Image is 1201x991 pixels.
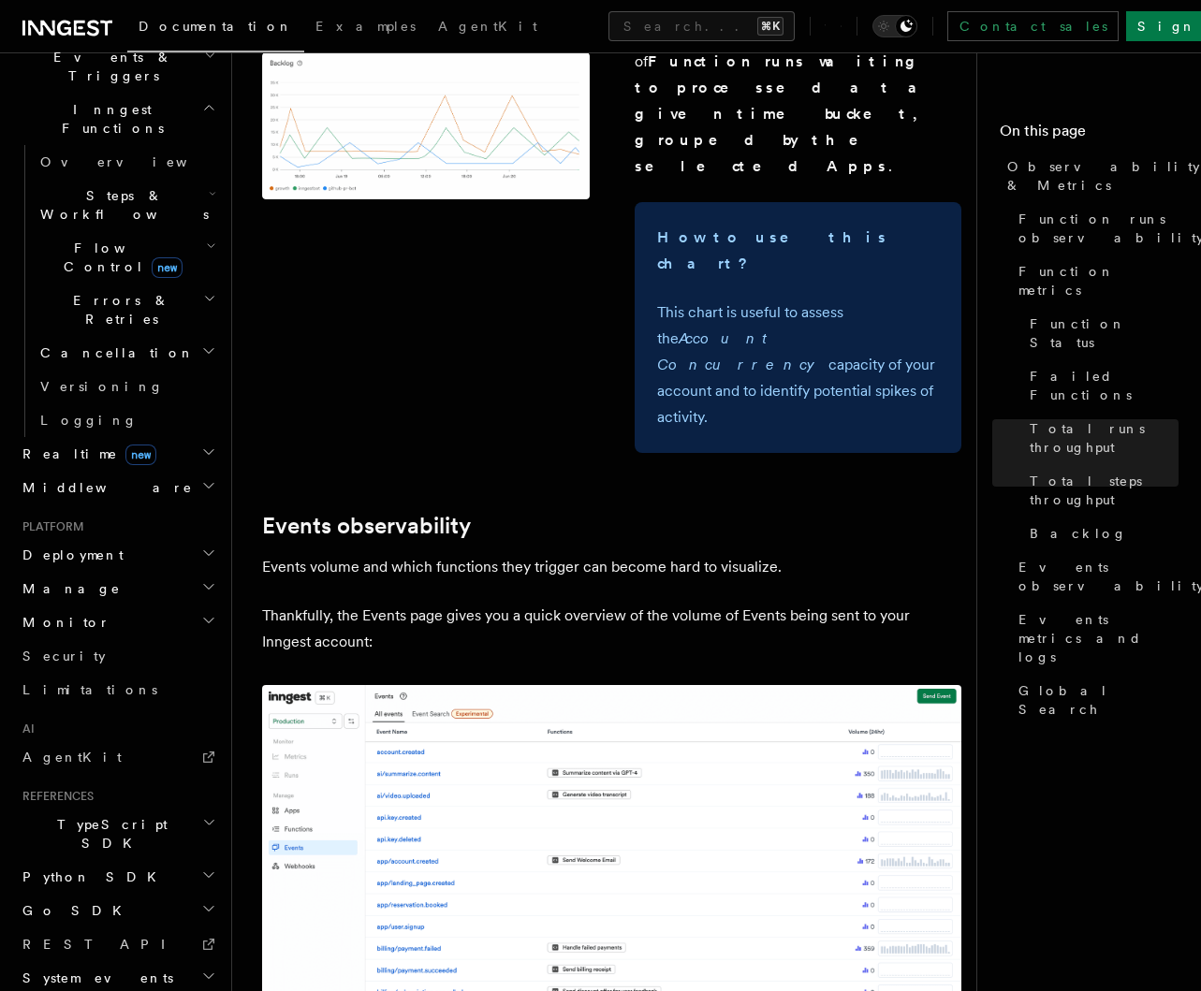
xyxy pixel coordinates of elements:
h4: On this page [1000,120,1179,150]
span: Events & Triggers [15,48,204,85]
span: REST API [22,937,182,952]
p: The highlights the number of . [635,22,962,180]
button: Flow Controlnew [33,231,220,284]
a: Logging [33,403,220,437]
div: Inngest Functions [15,145,220,437]
a: Versioning [33,370,220,403]
span: Global Search [1018,681,1179,719]
span: Limitations [22,682,157,697]
span: Overview [40,154,233,169]
span: new [152,257,183,278]
span: Deployment [15,546,124,564]
a: Overview [33,145,220,179]
kbd: ⌘K [757,17,784,36]
a: AgentKit [427,6,549,51]
a: Function Status [1022,307,1179,359]
a: Function metrics [1011,255,1179,307]
span: Inngest Functions [15,100,202,138]
span: Examples [315,19,416,34]
p: This chart is useful to assess the capacity of your account and to identify potential spikes of a... [657,299,940,430]
button: Steps & Workflows [33,179,220,231]
a: Function runs observability [1011,202,1179,255]
button: Events & Triggers [15,40,220,93]
img: The_Backlog highlights the number of Function runs waiting to processed at a given time bucket. [262,52,590,199]
button: Cancellation [33,336,220,370]
span: Go SDK [15,901,133,920]
span: Steps & Workflows [33,186,209,224]
a: Events observability [1011,550,1179,603]
button: Python SDK [15,860,220,894]
span: Function metrics [1018,262,1179,299]
span: Backlog [1030,524,1127,543]
span: Realtime [15,444,156,463]
span: Total runs throughput [1030,419,1179,457]
button: Monitor [15,605,220,639]
span: Events metrics and logs [1018,610,1179,666]
a: Observability & Metrics [1000,150,1179,202]
a: Events metrics and logs [1011,603,1179,674]
span: Function Status [1030,314,1179,352]
a: Backlog [1022,517,1179,550]
span: Platform [15,519,84,534]
span: Middleware [15,478,193,497]
span: Flow Control [33,239,206,276]
strong: How to use this chart? [657,228,888,272]
span: Cancellation [33,343,195,362]
a: Documentation [127,6,304,52]
span: AI [15,721,35,736]
span: Documentation [139,19,293,34]
a: Total runs throughput [1022,412,1179,464]
a: Global Search [1011,674,1179,726]
a: Limitations [15,673,220,707]
button: Go SDK [15,894,220,927]
a: REST API [15,927,220,961]
a: Security [15,639,220,673]
button: Inngest Functions [15,93,220,145]
a: AgentKit [15,740,220,774]
em: Account Concurrency [657,329,828,373]
a: Examples [304,6,427,51]
span: new [125,444,156,465]
span: Security [22,649,106,663]
span: Python SDK [15,867,168,886]
span: AgentKit [22,750,122,765]
span: Logging [40,413,138,428]
a: Contact sales [947,11,1119,41]
button: Manage [15,572,220,605]
button: Realtimenew [15,437,220,471]
a: Failed Functions [1022,359,1179,412]
span: TypeScript SDK [15,815,202,853]
button: Search...⌘K [608,11,795,41]
span: Errors & Retries [33,291,203,328]
button: Toggle dark mode [872,15,917,37]
span: AgentKit [438,19,537,34]
p: Thankfully, the Events page gives you a quick overview of the volume of Events being sent to your... [262,603,961,655]
button: Deployment [15,538,220,572]
span: Monitor [15,613,110,632]
button: TypeScript SDK [15,808,220,860]
span: Manage [15,579,121,598]
a: Events observability [262,513,471,539]
button: Errors & Retries [33,284,220,336]
a: Total steps throughput [1022,464,1179,517]
p: Events volume and which functions they trigger can become hard to visualize. [262,554,961,580]
span: System events [15,969,173,987]
button: Middleware [15,471,220,504]
strong: Function runs waiting to processed at a given time bucket, grouped by the selected Apps [635,52,939,175]
span: Observability & Metrics [1007,157,1200,195]
span: Total steps throughput [1030,472,1179,509]
span: Versioning [40,379,164,394]
span: References [15,789,94,804]
span: Failed Functions [1030,367,1179,404]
